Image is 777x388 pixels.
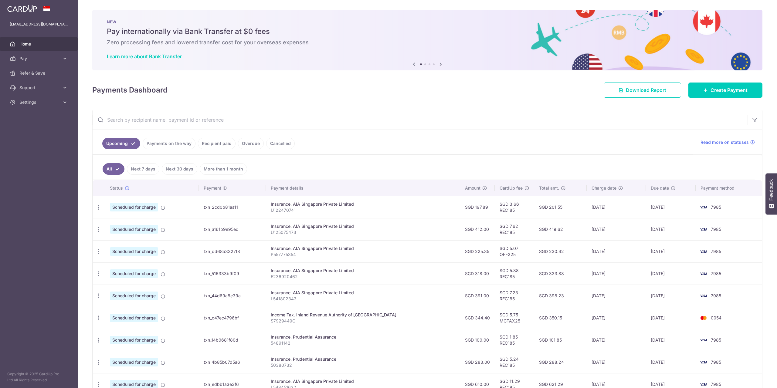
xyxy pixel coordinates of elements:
[271,207,455,213] p: U122470741
[711,204,721,210] span: 7985
[697,336,710,344] img: Bank Card
[460,285,495,307] td: SGD 391.00
[110,225,158,234] span: Scheduled for charge
[271,223,455,229] div: Insurance. AIA Singapore Private Limited
[592,185,616,191] span: Charge date
[646,285,696,307] td: [DATE]
[271,290,455,296] div: Insurance. AIA Singapore Private Limited
[646,218,696,240] td: [DATE]
[495,351,534,373] td: SGD 5.24 REC185
[92,85,168,96] h4: Payments Dashboard
[539,185,559,191] span: Total amt.
[460,218,495,240] td: SGD 412.00
[19,56,59,62] span: Pay
[697,226,710,233] img: Bank Card
[162,163,197,175] a: Next 30 days
[110,336,158,344] span: Scheduled for charge
[604,83,681,98] a: Download Report
[697,292,710,299] img: Bank Card
[199,240,266,262] td: txn_dd68a3327f8
[701,139,749,145] span: Read more on statuses
[110,269,158,278] span: Scheduled for charge
[19,70,59,76] span: Refer & Save
[460,351,495,373] td: SGD 283.00
[460,196,495,218] td: SGD 197.89
[271,334,455,340] div: Insurance. Prudential Assurance
[495,196,534,218] td: SGD 3.66 REC185
[271,251,455,258] p: P557775354
[646,329,696,351] td: [DATE]
[711,86,748,94] span: Create Payment
[587,285,646,307] td: [DATE]
[697,248,710,255] img: Bank Card
[266,180,460,196] th: Payment details
[271,229,455,235] p: U125075473
[587,218,646,240] td: [DATE]
[110,247,158,256] span: Scheduled for charge
[711,359,721,365] span: 7985
[460,329,495,351] td: SGD 100.00
[271,318,455,324] p: S7929449G
[19,41,59,47] span: Home
[495,285,534,307] td: SGD 7.23 REC185
[711,271,721,276] span: 7985
[500,185,523,191] span: CardUp fee
[199,196,266,218] td: txn_2cd0b81aa11
[646,240,696,262] td: [DATE]
[10,21,68,27] p: [EMAIL_ADDRESS][DOMAIN_NAME]
[688,83,762,98] a: Create Payment
[199,262,266,285] td: txn_516333b9f09
[651,185,669,191] span: Due date
[534,307,586,329] td: SGD 350.15
[199,329,266,351] td: txn_14b0681f80d
[271,296,455,302] p: L541802343
[587,240,646,262] td: [DATE]
[646,307,696,329] td: [DATE]
[199,351,266,373] td: txn_4b85b07d5a6
[495,307,534,329] td: SGD 5.75 MCTAX25
[271,340,455,346] p: 54891142
[110,358,158,366] span: Scheduled for charge
[110,203,158,211] span: Scheduled for charge
[271,362,455,368] p: 50380732
[534,262,586,285] td: SGD 323.88
[460,240,495,262] td: SGD 225.35
[697,359,710,366] img: Bank Card
[534,218,586,240] td: SGD 419.62
[701,139,755,145] a: Read more on statuses
[271,201,455,207] div: Insurance. AIA Singapore Private Limited
[199,218,266,240] td: txn_a161b9e95ed
[696,180,762,196] th: Payment method
[769,179,774,201] span: Feedback
[711,315,721,320] span: 0054
[534,351,586,373] td: SGD 288.24
[626,86,666,94] span: Download Report
[271,378,455,384] div: Insurance. AIA Singapore Private Limited
[587,307,646,329] td: [DATE]
[93,110,748,130] input: Search by recipient name, payment id or reference
[271,356,455,362] div: Insurance. Prudential Assurance
[266,138,295,149] a: Cancelled
[646,262,696,285] td: [DATE]
[587,351,646,373] td: [DATE]
[107,27,748,36] h5: Pay internationally via Bank Transfer at $0 fees
[495,218,534,240] td: SGD 7.62 REC185
[460,307,495,329] td: SGD 344.40
[19,99,59,105] span: Settings
[646,351,696,373] td: [DATE]
[534,329,586,351] td: SGD 101.85
[103,163,124,175] a: All
[495,240,534,262] td: SGD 5.07 OFF225
[238,138,264,149] a: Overdue
[534,240,586,262] td: SGD 230.42
[711,227,721,232] span: 7985
[460,262,495,285] td: SGD 318.00
[110,314,158,322] span: Scheduled for charge
[534,196,586,218] td: SGD 201.55
[711,337,721,342] span: 7985
[495,262,534,285] td: SGD 5.88 REC185
[711,382,721,387] span: 7985
[199,180,266,196] th: Payment ID
[587,196,646,218] td: [DATE]
[711,249,721,254] span: 7985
